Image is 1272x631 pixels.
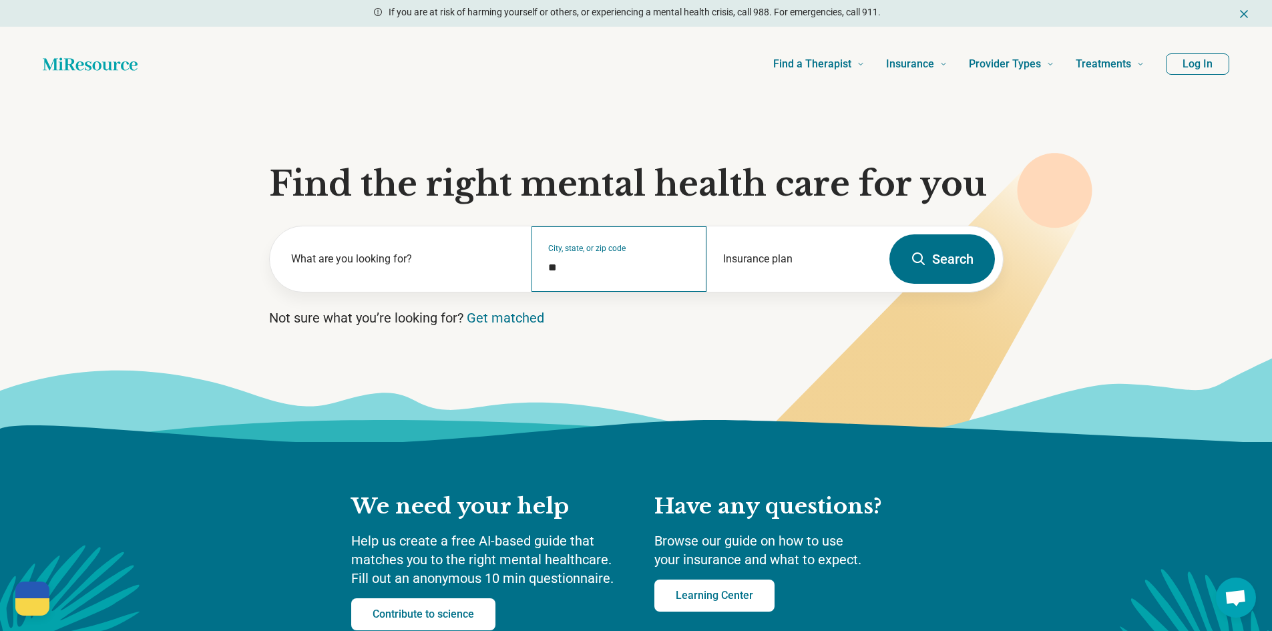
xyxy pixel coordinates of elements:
p: Browse our guide on how to use your insurance and what to expect. [654,532,921,569]
a: Open chat [1216,578,1256,618]
button: Search [889,234,995,284]
a: Treatments [1076,37,1144,91]
button: Dismiss [1237,5,1251,21]
span: Treatments [1076,55,1131,73]
a: Learning Center [654,580,775,612]
p: Not sure what you’re looking for? [269,308,1004,327]
p: If you are at risk of harming yourself or others, or experiencing a mental health crisis, call 98... [389,5,881,19]
p: Help us create a free AI-based guide that matches you to the right mental healthcare. Fill out an... [351,532,628,588]
h2: We need your help [351,493,628,521]
span: Find a Therapist [773,55,851,73]
button: Log In [1166,53,1229,75]
label: What are you looking for? [291,251,516,267]
span: Insurance [886,55,934,73]
a: Home page [43,51,138,77]
a: Get matched [467,310,544,326]
a: Find a Therapist [773,37,865,91]
a: Contribute to science [351,598,495,630]
span: Provider Types [969,55,1041,73]
a: Insurance [886,37,947,91]
h2: Have any questions? [654,493,921,521]
h1: Find the right mental health care for you [269,164,1004,204]
a: Provider Types [969,37,1054,91]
